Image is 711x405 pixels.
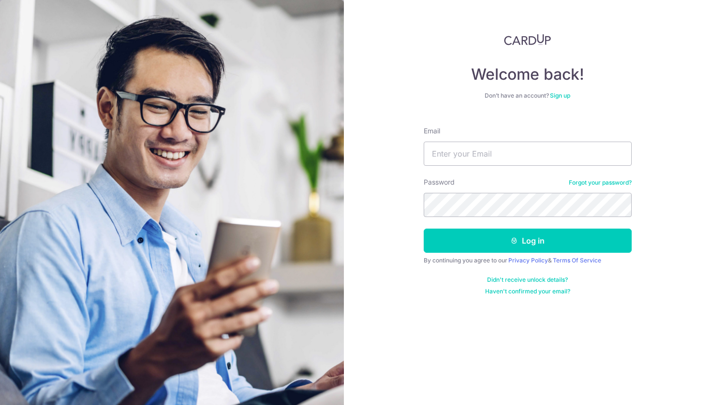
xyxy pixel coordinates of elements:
[424,126,440,136] label: Email
[569,179,632,187] a: Forgot your password?
[424,92,632,100] div: Don’t have an account?
[424,257,632,264] div: By continuing you agree to our &
[487,276,568,284] a: Didn't receive unlock details?
[550,92,570,99] a: Sign up
[485,288,570,295] a: Haven't confirmed your email?
[424,65,632,84] h4: Welcome back!
[508,257,548,264] a: Privacy Policy
[553,257,601,264] a: Terms Of Service
[424,229,632,253] button: Log in
[424,177,455,187] label: Password
[504,34,551,45] img: CardUp Logo
[424,142,632,166] input: Enter your Email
